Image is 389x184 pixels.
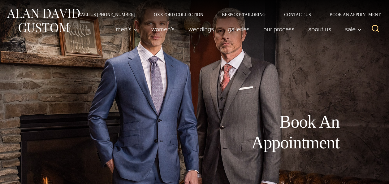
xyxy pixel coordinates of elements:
[145,23,182,35] a: Women’s
[200,112,339,153] h1: Book An Appointment
[257,23,301,35] a: Our Process
[109,23,365,35] nav: Primary Navigation
[182,23,221,35] a: weddings
[6,7,80,34] img: Alan David Custom
[213,12,275,17] a: Bespoke Tailoring
[116,26,137,32] span: Men’s
[320,12,383,17] a: Book an Appointment
[69,12,383,17] nav: Secondary Navigation
[275,12,320,17] a: Contact Us
[345,26,362,32] span: Sale
[301,23,338,35] a: About Us
[69,12,145,17] a: Call Us [PHONE_NUMBER]
[368,22,383,37] button: View Search Form
[221,23,257,35] a: Galleries
[145,12,213,17] a: Oxxford Collection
